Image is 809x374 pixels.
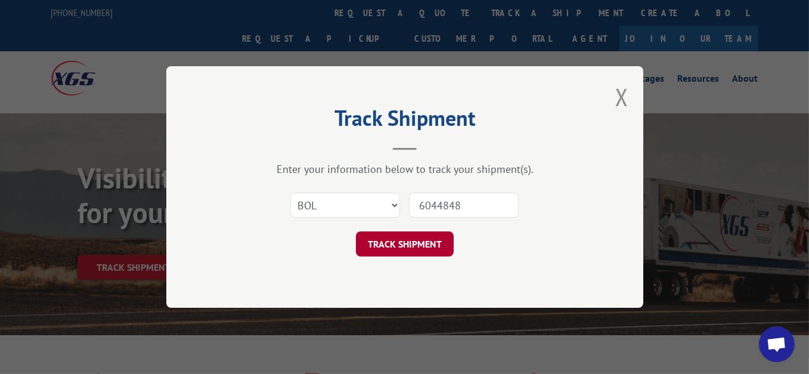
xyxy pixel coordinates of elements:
button: TRACK SHIPMENT [356,231,454,256]
button: Close modal [615,81,628,113]
div: Enter your information below to track your shipment(s). [226,162,584,176]
div: Open chat [759,326,795,362]
h2: Track Shipment [226,110,584,132]
input: Number(s) [409,193,519,218]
